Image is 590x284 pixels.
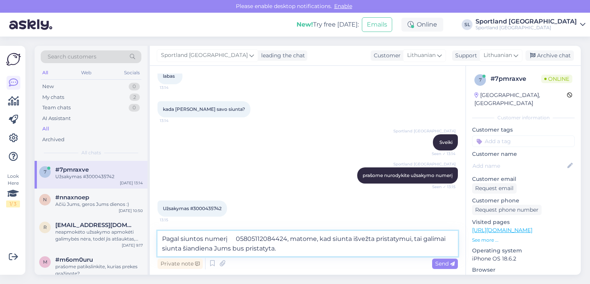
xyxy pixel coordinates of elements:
[435,260,455,267] span: Send
[472,274,575,282] p: Safari 18.6
[48,53,96,61] span: Search customers
[119,208,143,214] div: [DATE] 10:50
[472,183,517,194] div: Request email
[541,75,572,83] span: Online
[297,21,313,28] b: New!
[43,197,47,202] span: n
[163,106,245,112] span: kada [PERSON_NAME] savo siunta?
[476,25,577,31] div: Sportland [GEOGRAPHIC_DATA]
[160,217,189,223] span: 13:15
[472,227,532,234] a: [URL][DOMAIN_NAME]
[525,50,574,61] div: Archive chat
[491,74,541,84] div: # 7pmraxve
[472,205,542,215] div: Request phone number
[43,224,47,230] span: r
[55,256,93,263] span: #m6om0uru
[55,173,143,180] div: Užsakymas #3000435742
[44,169,46,175] span: 7
[476,18,577,25] div: Sportland [GEOGRAPHIC_DATA]
[42,83,54,90] div: New
[55,194,89,201] span: #nnaxnoep
[55,229,143,242] div: neapmokėto užsakymo apmokėti galimybės nėra, todėl jis atšauktas, galite atlikti naują užsakymą
[297,20,359,29] div: Try free [DATE]:
[129,83,140,90] div: 0
[42,115,71,122] div: AI Assistant
[472,162,566,170] input: Add name
[43,259,47,265] span: m
[6,200,20,207] div: 1 / 3
[42,125,49,133] div: All
[427,151,456,157] span: Seen ✓ 13:14
[6,52,21,67] img: Askly Logo
[55,263,143,277] div: prašome patikslinkite, kurias prekes grąžinote?
[484,51,512,60] span: Lithuanian
[472,135,575,147] input: Add a tag
[393,161,456,167] span: Sportland [GEOGRAPHIC_DATA]
[472,126,575,134] p: Customer tags
[41,68,50,78] div: All
[472,255,575,263] p: iPhone OS 18.6.2
[472,114,575,121] div: Customer information
[474,91,567,107] div: [GEOGRAPHIC_DATA], [GEOGRAPHIC_DATA]
[129,104,140,112] div: 0
[55,166,89,173] span: #7pmraxve
[160,85,189,90] span: 13:14
[332,3,355,10] span: Enable
[472,247,575,255] p: Operating system
[80,68,93,78] div: Web
[439,139,452,145] span: Sveiki
[472,266,575,274] p: Browser
[157,231,458,256] textarea: Pagal siuntos numerį 05805112084424, matome, kad siunta išvežta pristatymui, tai galimai siunta š...
[123,68,141,78] div: Socials
[6,173,20,207] div: Look Here
[55,222,135,229] span: ritasimk@gmail.com
[160,118,189,124] span: 13:14
[42,136,65,144] div: Archived
[363,172,452,178] span: prašome nurodykite užsakymo numerį
[163,205,222,211] span: Užsakymas #3000435742
[371,52,401,60] div: Customer
[472,218,575,226] p: Visited pages
[81,149,101,156] span: All chats
[472,197,575,205] p: Customer phone
[452,52,477,60] div: Support
[476,18,585,31] a: Sportland [GEOGRAPHIC_DATA]Sportland [GEOGRAPHIC_DATA]
[258,52,305,60] div: leading the chat
[120,180,143,186] div: [DATE] 13:14
[161,51,248,60] span: Sportland [GEOGRAPHIC_DATA]
[163,73,175,79] span: labas
[122,242,143,248] div: [DATE] 9:17
[157,259,203,269] div: Private note
[362,17,392,32] button: Emails
[129,94,140,101] div: 2
[479,77,482,83] span: 7
[42,94,64,101] div: My chats
[427,184,456,190] span: Seen ✓ 13:15
[42,104,71,112] div: Team chats
[393,128,456,134] span: Sportland [GEOGRAPHIC_DATA]
[472,150,575,158] p: Customer name
[462,19,472,30] div: SL
[472,175,575,183] p: Customer email
[401,18,443,32] div: Online
[407,51,436,60] span: Lithuanian
[55,201,143,208] div: Ačiū Jums, geros Jums dienos :)
[472,237,575,244] p: See more ...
